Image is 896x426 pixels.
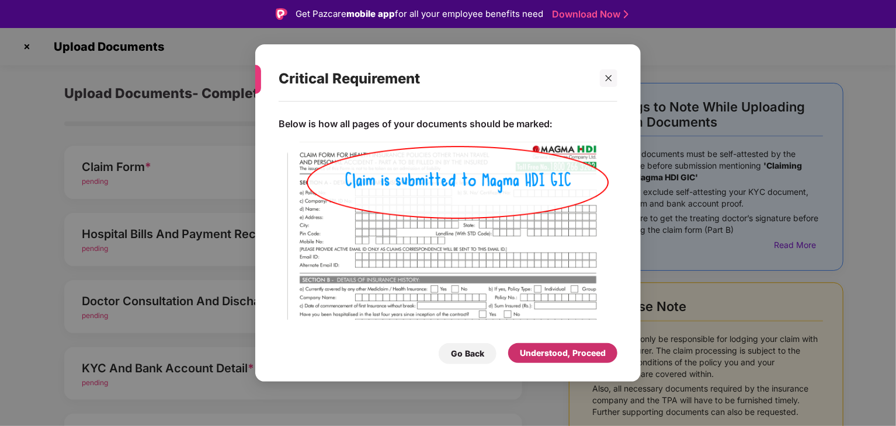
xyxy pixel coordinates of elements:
[451,347,484,360] div: Go Back
[276,8,287,20] img: Logo
[552,8,625,20] a: Download Now
[346,8,395,19] strong: mobile app
[605,74,613,82] span: close
[520,347,606,359] div: Understood, Proceed
[624,8,628,20] img: Stroke
[296,7,543,21] div: Get Pazcare for all your employee benefits need
[279,118,552,130] p: Below is how all pages of your documents should be marked:
[279,56,589,102] div: Critical Requirement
